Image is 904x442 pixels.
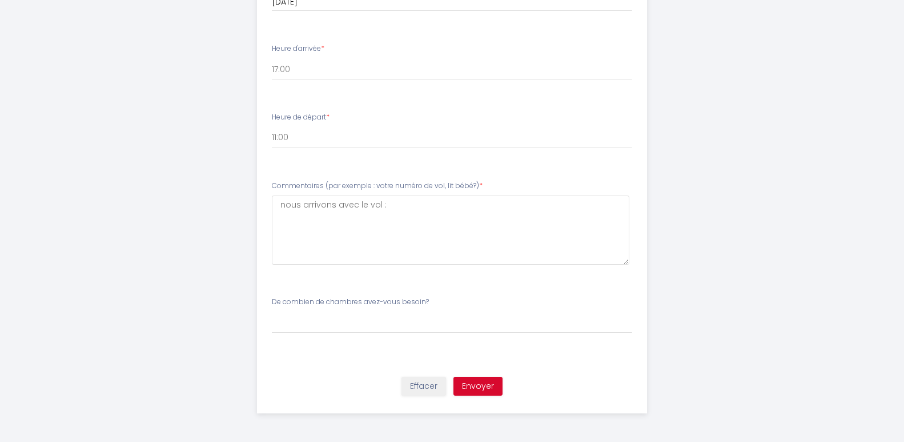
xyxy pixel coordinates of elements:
[272,43,324,54] label: Heure d'arrivée
[401,377,446,396] button: Effacer
[272,181,483,192] label: Commentaires (par exemple : votre numéro de vol, lit bébé?)
[272,112,330,123] label: Heure de départ
[453,377,503,396] button: Envoyer
[272,297,429,308] label: De combien de chambres avez-vous besoin?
